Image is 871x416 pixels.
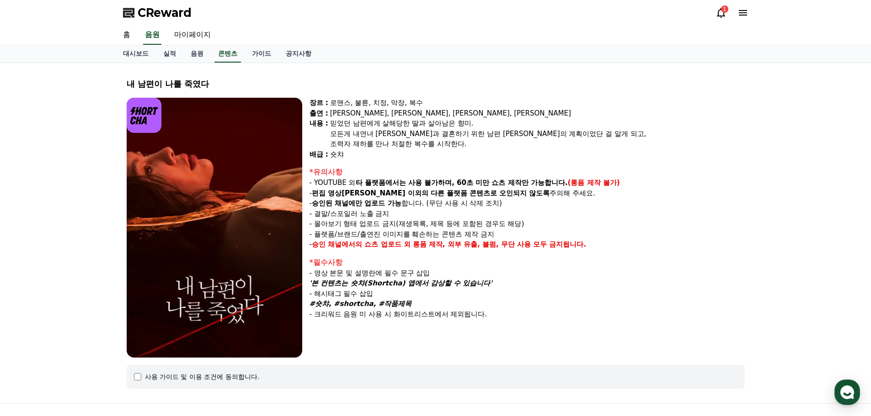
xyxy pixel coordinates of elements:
p: - 플랫폼/브랜드/출연진 이미지를 훼손하는 콘텐츠 제작 금지 [310,229,745,240]
a: 가이드 [245,45,278,63]
div: *유의사항 [310,167,745,178]
span: 대화 [84,304,95,311]
a: 음원 [143,26,161,45]
p: - YOUTUBE 외 [310,178,745,188]
p: - 해시태그 필수 삽입 [310,289,745,299]
strong: 승인 채널에서의 쇼츠 업로드 외 [312,240,411,248]
div: 숏챠 [330,149,745,160]
strong: 타 플랫폼에서는 사용 불가하며, 60초 미만 쇼츠 제작만 가능합니다. [356,179,568,187]
div: *필수사항 [310,257,745,268]
p: - 주의해 주세요. [310,188,745,199]
span: 홈 [29,303,34,311]
div: 로맨스, 불륜, 치정, 막장, 복수 [330,98,745,108]
p: - 결말/스포일러 노출 금지 [310,209,745,219]
div: 조력자 재하를 만나 처절한 복수를 시작한다. [330,139,745,149]
a: 홈 [3,290,60,312]
a: 설정 [118,290,176,312]
em: #숏챠, #shortcha, #작품제목 [310,300,412,308]
strong: 다른 플랫폼 콘텐츠로 오인되지 않도록 [431,189,550,197]
strong: 편집 영상[PERSON_NAME] 이외의 [312,189,428,197]
div: 사용 가이드 및 이용 조건에 동의합니다. [145,372,260,381]
a: 마이페이지 [167,26,218,45]
div: 출연 : [310,108,328,119]
p: - 몰아보기 형태 업로드 금지(재생목록, 제목 등에 포함된 경우도 해당) [310,219,745,229]
div: 내용 : [310,118,328,149]
a: 대화 [60,290,118,312]
span: CReward [138,5,192,20]
img: logo [127,98,162,133]
a: 1 [716,7,727,18]
a: 콘텐츠 [214,45,241,63]
p: - 크리워드 음원 미 사용 시 화이트리스트에서 제외됩니다. [310,309,745,320]
p: - 합니다. (무단 사용 시 삭제 조치) [310,198,745,209]
a: 실적 [156,45,183,63]
span: 설정 [141,303,152,311]
div: 믿었던 남편에게 살해당한 딸과 살아남은 향미. [330,118,745,129]
a: CReward [123,5,192,20]
a: 대시보드 [116,45,156,63]
div: 모든게 내연녀 [PERSON_NAME]과 결혼하기 위한 남편 [PERSON_NAME]의 계획이었단 걸 알게 되고, [330,129,745,139]
a: 홈 [116,26,138,45]
div: 배급 : [310,149,328,160]
strong: (롱폼 제작 불가) [568,179,620,187]
img: video [127,98,302,358]
div: 내 남편이 나를 죽였다 [127,78,745,90]
strong: 롱폼 제작, 외부 유출, 불펌, 무단 사용 모두 금지됩니다. [413,240,587,248]
p: - [310,239,745,250]
p: - 영상 본문 및 설명란에 필수 문구 삽입 [310,268,745,279]
a: 음원 [183,45,211,63]
div: 장르 : [310,98,328,108]
a: 공지사항 [278,45,319,63]
div: 1 [721,5,728,13]
strong: 승인된 채널에만 업로드 가능 [312,199,401,207]
div: [PERSON_NAME], [PERSON_NAME], [PERSON_NAME], [PERSON_NAME] [330,108,745,119]
em: '본 컨텐츠는 숏챠(Shortcha) 앱에서 감상할 수 있습니다' [310,279,492,287]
